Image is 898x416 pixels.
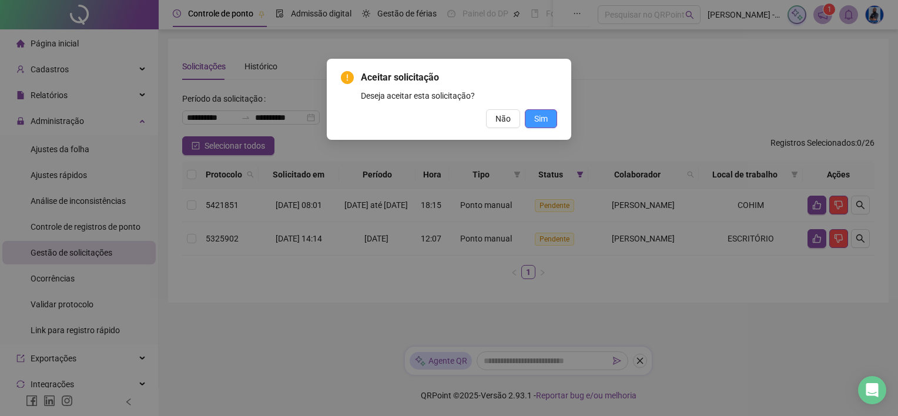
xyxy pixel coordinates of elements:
div: Open Intercom Messenger [858,376,886,404]
span: Não [495,112,511,125]
span: Aceitar solicitação [361,71,557,85]
div: Deseja aceitar esta solicitação? [361,89,557,102]
span: exclamation-circle [341,71,354,84]
button: Não [486,109,520,128]
span: Sim [534,112,548,125]
button: Sim [525,109,557,128]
